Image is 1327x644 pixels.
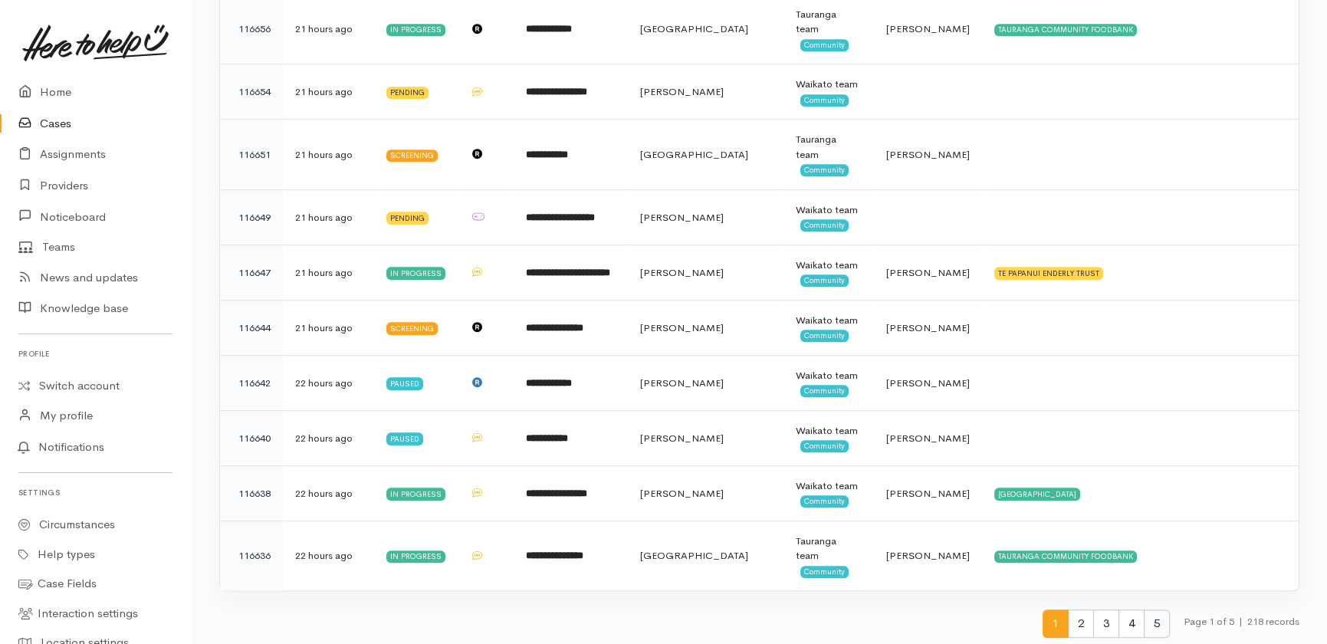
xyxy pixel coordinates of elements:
span: [PERSON_NAME] [886,549,970,562]
span: [PERSON_NAME] [640,376,724,389]
td: 22 hours ago [283,465,374,521]
span: [PERSON_NAME] [640,85,724,98]
span: [GEOGRAPHIC_DATA] [640,148,748,161]
td: 21 hours ago [283,120,374,190]
h6: Settings [18,482,172,503]
td: 21 hours ago [283,64,374,120]
span: Community [800,219,849,232]
div: Waikato team [796,258,861,273]
div: Waikato team [796,202,861,218]
span: 3 [1093,609,1119,638]
div: [GEOGRAPHIC_DATA] [994,488,1080,500]
span: [PERSON_NAME] [886,487,970,500]
td: 116642 [220,355,283,410]
span: Community [800,385,849,397]
td: 116651 [220,120,283,190]
td: 116636 [220,521,283,590]
div: Waikato team [796,478,861,494]
span: 2 [1068,609,1094,638]
td: 116647 [220,245,283,300]
div: Tauranga team [796,534,861,563]
span: [PERSON_NAME] [640,211,724,224]
span: [PERSON_NAME] [886,432,970,445]
td: 116649 [220,189,283,245]
span: | [1239,615,1243,628]
span: Community [800,330,849,342]
div: Tauranga team [796,7,861,37]
span: [GEOGRAPHIC_DATA] [640,549,748,562]
span: [PERSON_NAME] [640,432,724,445]
span: Community [800,440,849,452]
div: TE PAPANUI ENDERLY TRUST [994,267,1103,279]
span: Community [800,94,849,107]
span: [PERSON_NAME] [640,266,724,279]
td: 116644 [220,300,283,355]
span: 4 [1118,609,1145,638]
div: Waikato team [796,423,861,439]
span: 1 [1043,609,1069,638]
span: Community [800,495,849,508]
span: [GEOGRAPHIC_DATA] [640,22,748,35]
span: [PERSON_NAME] [886,22,970,35]
td: 21 hours ago [283,300,374,355]
td: 21 hours ago [283,245,374,300]
span: Community [800,164,849,176]
span: Community [800,39,849,51]
div: TAURANGA COMMUNITY FOODBANK [994,550,1137,563]
div: In progress [386,267,445,279]
div: In progress [386,550,445,563]
div: TAURANGA COMMUNITY FOODBANK [994,24,1137,36]
span: [PERSON_NAME] [640,487,724,500]
td: 22 hours ago [283,355,374,410]
div: In progress [386,24,445,36]
span: [PERSON_NAME] [640,321,724,334]
span: Community [800,274,849,287]
div: Screening [386,322,438,334]
div: Paused [386,377,423,389]
td: 116654 [220,64,283,120]
div: Paused [386,432,423,445]
div: Pending [386,87,429,99]
td: 116638 [220,465,283,521]
span: [PERSON_NAME] [886,148,970,161]
td: 22 hours ago [283,521,374,590]
td: 22 hours ago [283,410,374,465]
span: Community [800,566,849,578]
span: [PERSON_NAME] [886,321,970,334]
div: Waikato team [796,368,861,383]
span: [PERSON_NAME] [886,266,970,279]
div: Tauranga team [796,132,861,162]
td: 21 hours ago [283,189,374,245]
h6: Profile [18,343,172,364]
span: [PERSON_NAME] [886,376,970,389]
div: Screening [386,149,438,162]
div: In progress [386,488,445,500]
div: Waikato team [796,313,861,328]
span: 5 [1144,609,1170,638]
div: Waikato team [796,77,861,92]
td: 116640 [220,410,283,465]
div: Pending [386,212,429,224]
